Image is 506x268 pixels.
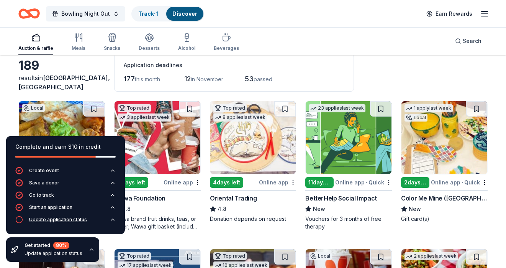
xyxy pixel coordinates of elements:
div: Meals [72,45,85,51]
div: Gift card(s) [401,215,488,223]
button: Desserts [139,30,160,55]
img: Image for BetterHelp Social Impact [306,101,391,174]
span: in November [191,76,223,82]
div: Start an application [29,204,72,210]
div: 2 applies last week [404,252,458,260]
button: Bowling Night Out [46,6,125,21]
span: Search [463,36,481,46]
div: Auction & raffle [18,45,53,51]
img: Image for Oriental Trading [210,101,296,174]
div: Online app [259,178,296,187]
a: Image for BetterHelp Social Impact23 applieslast week11days leftOnline app•QuickBetterHelp Social... [305,101,392,230]
div: Application deadlines [124,61,344,70]
button: Auction & raffle [18,30,53,55]
div: Donation depends on request [210,215,296,223]
span: 4.8 [218,204,226,214]
span: • [366,179,367,186]
a: Image for Oriental TradingTop rated8 applieslast week4days leftOnline appOriental Trading4.8Donat... [210,101,296,223]
span: this month [135,76,160,82]
div: 4 days left [210,177,243,188]
span: 53 [245,75,254,83]
div: Update application status [25,250,82,256]
button: Update application status [15,216,116,228]
span: 12 [184,75,191,83]
img: Image for Color Me Mine (Ridgewood) [401,101,487,174]
div: Local [22,104,45,112]
div: 80 % [53,242,69,249]
button: Create event [15,167,116,179]
span: New [313,204,325,214]
div: Desserts [139,45,160,51]
button: Search [449,33,488,49]
div: 1 apply last week [404,104,453,112]
div: Top rated [118,104,151,112]
div: 11 days left [114,177,148,188]
div: Color Me Mine ([GEOGRAPHIC_DATA]) [401,194,488,203]
div: BetterHelp Social Impact [305,194,377,203]
div: Local [309,252,332,260]
button: Track· 1Discover [131,6,204,21]
span: • [462,179,463,186]
div: Create event [29,168,59,174]
div: Online app [164,178,201,187]
div: 11 days left [305,177,334,188]
div: 2 days left [401,177,429,188]
div: Top rated [213,252,247,260]
div: Online app Quick [431,178,488,187]
div: Wawa Foundation [114,194,165,203]
img: Image for Blue Moon Mexican Cafe [19,101,105,174]
div: Beverages [214,45,239,51]
button: Start an application [15,204,116,216]
button: Meals [72,30,85,55]
a: Earn Rewards [422,7,477,21]
button: Beverages [214,30,239,55]
span: New [409,204,421,214]
a: Image for Blue Moon Mexican CafeLocal2days leftOnline app•QuickBlue Moon Mexican CafeNewFood, gif... [18,101,105,223]
div: Top rated [213,104,247,112]
div: Update application status [29,217,87,223]
div: results [18,73,105,92]
span: [GEOGRAPHIC_DATA], [GEOGRAPHIC_DATA] [18,74,110,91]
div: 189 [18,58,105,73]
div: Local [404,114,427,122]
div: 3 applies last week [118,113,171,122]
a: Image for Wawa FoundationTop rated3 applieslast week11days leftOnline appWawa Foundation4.8Wawa b... [114,101,201,230]
div: 8 applies last week [213,113,267,122]
div: Complete and earn $10 in credit [15,142,116,151]
div: Snacks [104,45,120,51]
a: Image for Color Me Mine (Ridgewood)1 applylast weekLocal2days leftOnline app•QuickColor Me Mine (... [401,101,488,223]
button: Save a donor [15,179,116,191]
div: Online app Quick [335,178,392,187]
button: Go to track [15,191,116,204]
div: Get started [25,242,82,249]
span: in [18,74,110,91]
img: Image for Wawa Foundation [115,101,200,174]
div: 23 applies last week [309,104,365,112]
div: Oriental Trading [210,194,257,203]
div: Vouchers for 3 months of free therapy [305,215,392,230]
div: Save a donor [29,180,59,186]
span: 177 [124,75,135,83]
div: Alcohol [178,45,195,51]
a: Track· 1 [138,10,159,17]
span: passed [254,76,272,82]
button: Alcohol [178,30,195,55]
button: Snacks [104,30,120,55]
div: Wawa brand fruit drinks, teas, or water; Wawa gift basket (includes Wawa products and coupons) [114,215,201,230]
div: Top rated [118,252,151,260]
span: Bowling Night Out [61,9,110,18]
a: Discover [172,10,197,17]
div: Go to track [29,192,54,198]
a: Home [18,5,40,23]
